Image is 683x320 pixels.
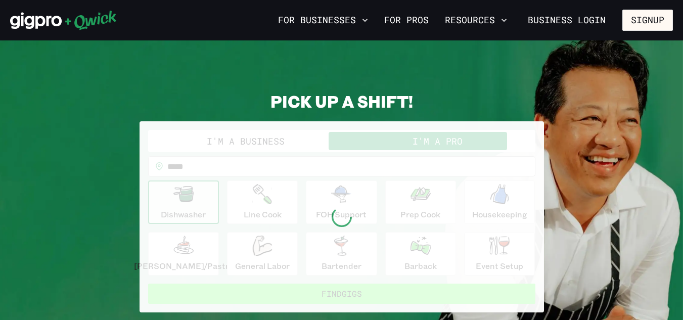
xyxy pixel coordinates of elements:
[380,12,433,29] a: For Pros
[140,91,544,111] h2: PICK UP A SHIFT!
[274,12,372,29] button: For Businesses
[134,260,233,272] p: [PERSON_NAME]/Pastry
[519,10,614,31] a: Business Login
[622,10,673,31] button: Signup
[441,12,511,29] button: Resources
